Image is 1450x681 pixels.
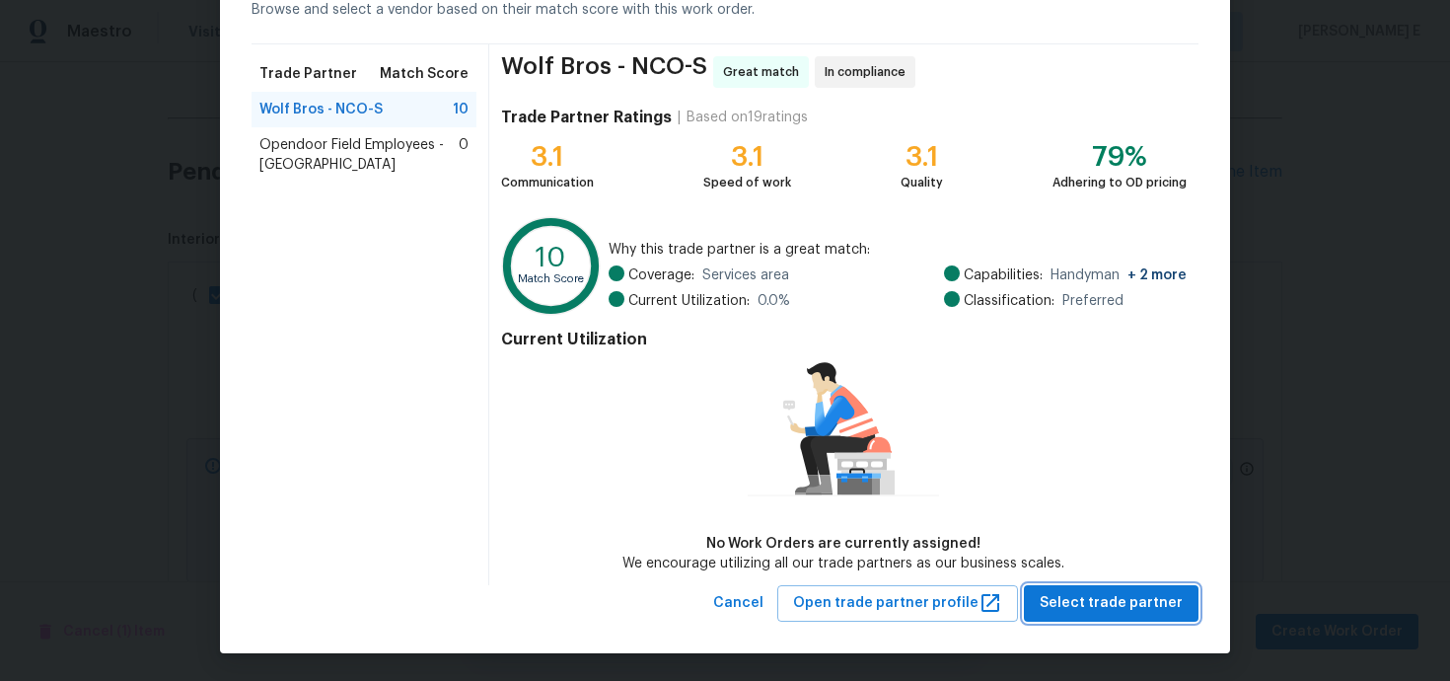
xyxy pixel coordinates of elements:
text: 10 [536,244,566,271]
div: 3.1 [901,147,943,167]
span: Great match [723,62,807,82]
span: Classification: [964,291,1054,311]
div: 3.1 [703,147,791,167]
button: Cancel [705,585,771,622]
span: Open trade partner profile [793,591,1002,616]
button: Select trade partner [1024,585,1198,622]
span: In compliance [825,62,913,82]
span: Coverage: [628,265,694,285]
div: 79% [1052,147,1187,167]
div: Adhering to OD pricing [1052,173,1187,192]
span: Opendoor Field Employees - [GEOGRAPHIC_DATA] [259,135,459,175]
div: No Work Orders are currently assigned! [622,534,1064,554]
span: 0 [459,135,469,175]
span: 10 [453,100,469,119]
span: Match Score [380,64,469,84]
span: Services area [702,265,789,285]
div: We encourage utilizing all our trade partners as our business scales. [622,554,1064,573]
text: Match Score [518,273,584,284]
span: Preferred [1062,291,1124,311]
span: Wolf Bros - NCO-S [501,56,707,88]
span: Handyman [1051,265,1187,285]
span: Wolf Bros - NCO-S [259,100,383,119]
div: 3.1 [501,147,594,167]
div: | [672,108,687,127]
div: Communication [501,173,594,192]
span: Cancel [713,591,763,616]
span: + 2 more [1127,268,1187,282]
span: Capabilities: [964,265,1043,285]
div: Quality [901,173,943,192]
div: Speed of work [703,173,791,192]
button: Open trade partner profile [777,585,1018,622]
span: Why this trade partner is a great match: [609,240,1187,260]
span: Select trade partner [1040,591,1183,616]
h4: Trade Partner Ratings [501,108,672,127]
h4: Current Utilization [501,330,1187,349]
div: Based on 19 ratings [687,108,808,127]
span: Current Utilization: [628,291,750,311]
span: Trade Partner [259,64,357,84]
span: 0.0 % [758,291,790,311]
